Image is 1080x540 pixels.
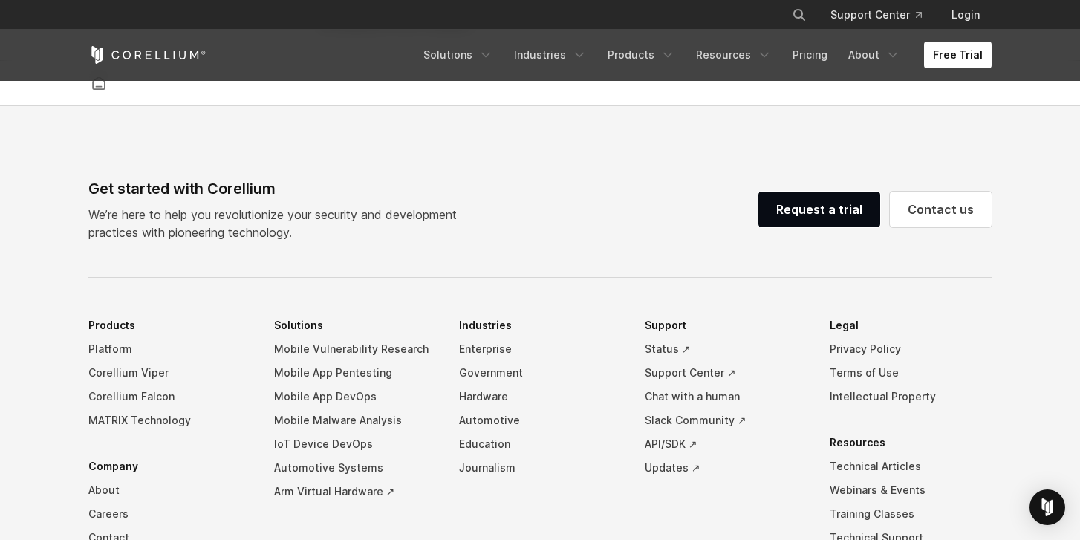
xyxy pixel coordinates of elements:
[1029,489,1065,525] div: Open Intercom Messenger
[819,1,934,28] a: Support Center
[88,502,250,526] a: Careers
[758,192,880,227] a: Request a trial
[274,456,436,480] a: Automotive Systems
[645,361,807,385] a: Support Center ↗
[830,478,992,502] a: Webinars & Events
[940,1,992,28] a: Login
[645,385,807,409] a: Chat with a human
[830,337,992,361] a: Privacy Policy
[505,42,596,68] a: Industries
[687,42,781,68] a: Resources
[274,480,436,504] a: Arm Virtual Hardware ↗
[88,178,469,200] div: Get started with Corellium
[88,478,250,502] a: About
[274,409,436,432] a: Mobile Malware Analysis
[85,73,112,94] a: Corellium home
[645,432,807,456] a: API/SDK ↗
[599,42,684,68] a: Products
[830,455,992,478] a: Technical Articles
[274,385,436,409] a: Mobile App DevOps
[830,385,992,409] a: Intellectual Property
[830,502,992,526] a: Training Classes
[459,385,621,409] a: Hardware
[774,1,992,28] div: Navigation Menu
[88,337,250,361] a: Platform
[839,42,909,68] a: About
[645,409,807,432] a: Slack Community ↗
[459,337,621,361] a: Enterprise
[88,361,250,385] a: Corellium Viper
[786,1,813,28] button: Search
[645,456,807,480] a: Updates ↗
[459,409,621,432] a: Automotive
[459,361,621,385] a: Government
[459,456,621,480] a: Journalism
[645,337,807,361] a: Status ↗
[88,409,250,432] a: MATRIX Technology
[274,337,436,361] a: Mobile Vulnerability Research
[924,42,992,68] a: Free Trial
[88,206,469,241] p: We’re here to help you revolutionize your security and development practices with pioneering tech...
[890,192,992,227] a: Contact us
[459,432,621,456] a: Education
[274,432,436,456] a: IoT Device DevOps
[274,361,436,385] a: Mobile App Pentesting
[830,361,992,385] a: Terms of Use
[414,42,992,68] div: Navigation Menu
[88,46,206,64] a: Corellium Home
[88,385,250,409] a: Corellium Falcon
[414,42,502,68] a: Solutions
[784,42,836,68] a: Pricing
